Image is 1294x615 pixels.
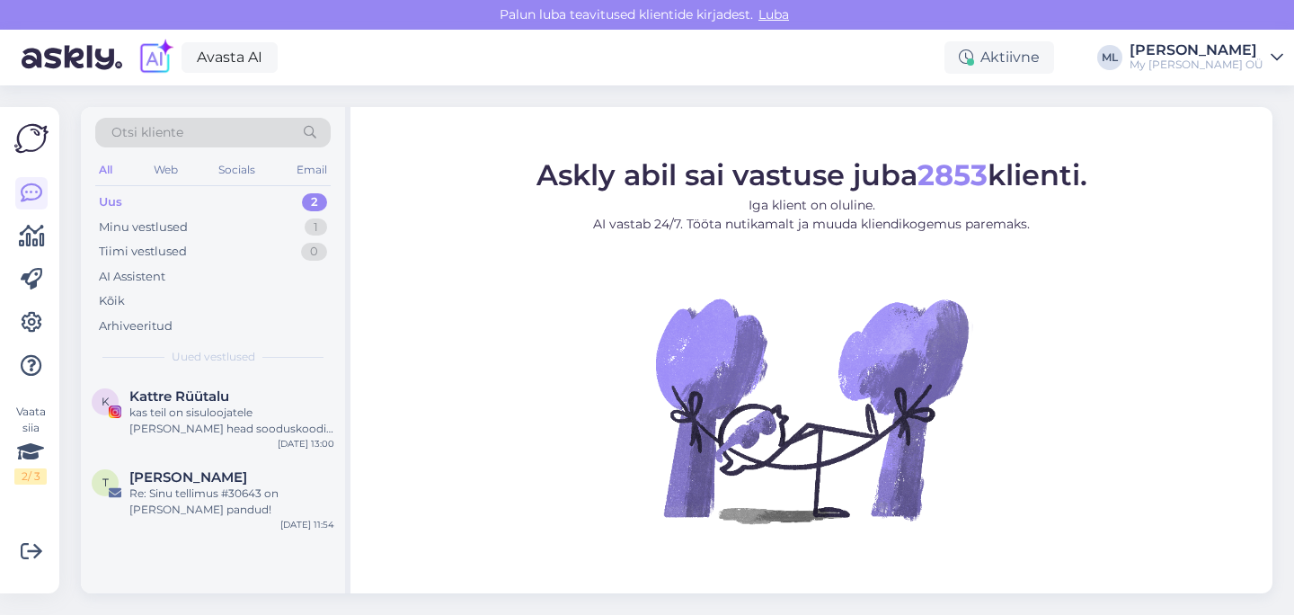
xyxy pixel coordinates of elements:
[129,469,247,486] span: Tanel Kuusk
[99,193,122,211] div: Uus
[137,39,174,76] img: explore-ai
[150,158,182,182] div: Web
[99,317,173,335] div: Arhiveeritud
[129,388,229,405] span: Kattre Rüütalu
[129,405,334,437] div: kas teil on sisuloojatele [PERSON_NAME] head sooduskoodi [PERSON_NAME] 🫢🫢
[14,468,47,485] div: 2 / 3
[99,268,165,286] div: AI Assistent
[14,404,47,485] div: Vaata siia
[1097,45,1122,70] div: ML
[99,243,187,261] div: Tiimi vestlused
[917,157,988,192] b: 2853
[99,292,125,310] div: Kõik
[280,518,334,531] div: [DATE] 11:54
[172,349,255,365] span: Uued vestlused
[1130,43,1283,72] a: [PERSON_NAME]My [PERSON_NAME] OÜ
[14,121,49,156] img: Askly Logo
[129,486,334,518] div: Re: Sinu tellimus #30643 on [PERSON_NAME] pandud!
[650,248,973,572] img: No Chat active
[182,42,278,73] a: Avasta AI
[293,158,331,182] div: Email
[215,158,259,182] div: Socials
[1130,43,1263,58] div: [PERSON_NAME]
[278,437,334,450] div: [DATE] 13:00
[305,218,327,236] div: 1
[536,157,1087,192] span: Askly abil sai vastuse juba klienti.
[753,6,794,22] span: Luba
[302,193,327,211] div: 2
[99,218,188,236] div: Minu vestlused
[102,395,110,408] span: K
[95,158,116,182] div: All
[301,243,327,261] div: 0
[944,41,1054,74] div: Aktiivne
[536,196,1087,234] p: Iga klient on oluline. AI vastab 24/7. Tööta nutikamalt ja muuda kliendikogemus paremaks.
[102,476,109,489] span: T
[111,123,183,142] span: Otsi kliente
[1130,58,1263,72] div: My [PERSON_NAME] OÜ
